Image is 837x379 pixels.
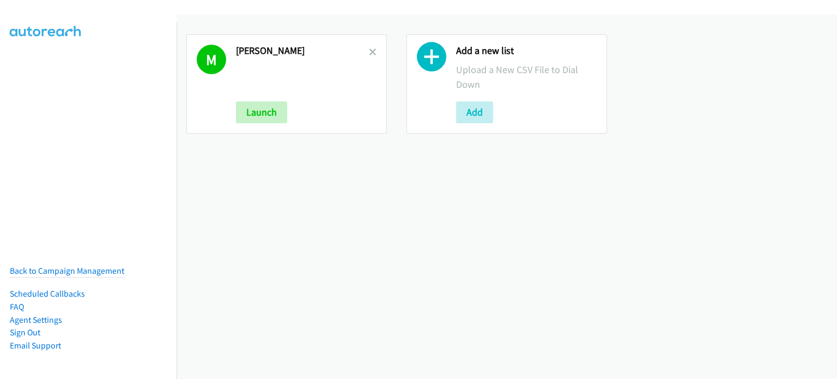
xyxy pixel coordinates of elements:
h2: Add a new list [456,45,597,57]
button: Add [456,101,493,123]
a: Back to Campaign Management [10,266,124,276]
button: Launch [236,101,287,123]
a: Sign Out [10,327,40,338]
h1: M [197,45,226,74]
a: FAQ [10,302,24,312]
a: Scheduled Callbacks [10,288,85,299]
h2: [PERSON_NAME] [236,45,369,57]
p: Upload a New CSV File to Dial Down [456,62,597,92]
a: Agent Settings [10,315,62,325]
a: Email Support [10,340,61,351]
